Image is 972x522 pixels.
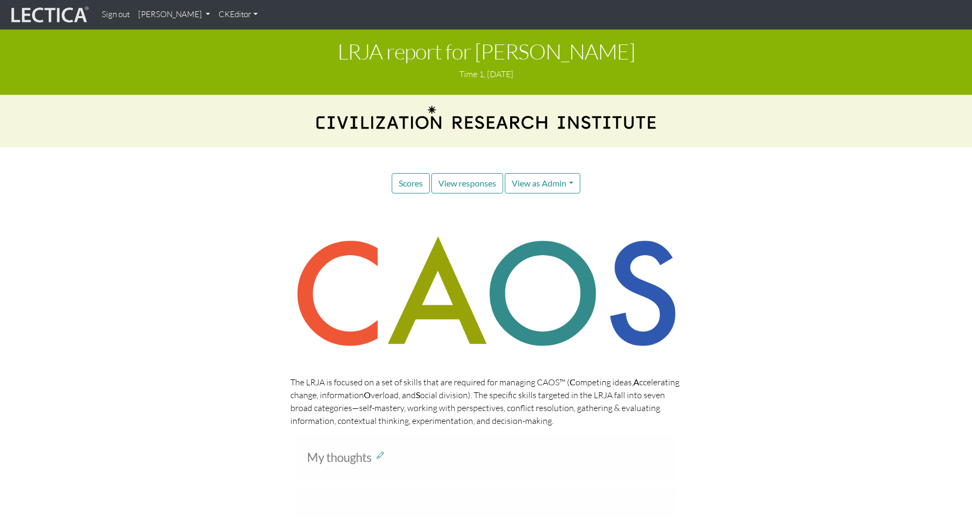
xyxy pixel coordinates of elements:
[98,4,134,25] a: Sign out
[8,68,964,80] p: Time 1, [DATE]
[438,178,496,188] span: View responses
[570,377,575,387] strong: C
[364,390,371,400] strong: O
[214,4,262,25] a: CKEditor
[307,450,372,465] span: My thoughts
[392,173,430,193] button: Scores
[633,377,639,387] strong: A
[9,5,89,25] img: lecticalive
[8,40,964,63] h1: LRJA report for [PERSON_NAME]
[134,4,214,25] a: [PERSON_NAME]
[416,390,420,400] strong: S
[312,103,660,138] img: Formula Interiors logo
[290,376,682,427] p: The LRJA is focused on a set of skills that are required for managing CAOS™ ( ompeting ideas, cce...
[399,178,423,188] span: Scores
[431,173,503,193] button: View responses
[290,236,682,351] img: CAOS skills
[505,173,580,193] button: View as Admin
